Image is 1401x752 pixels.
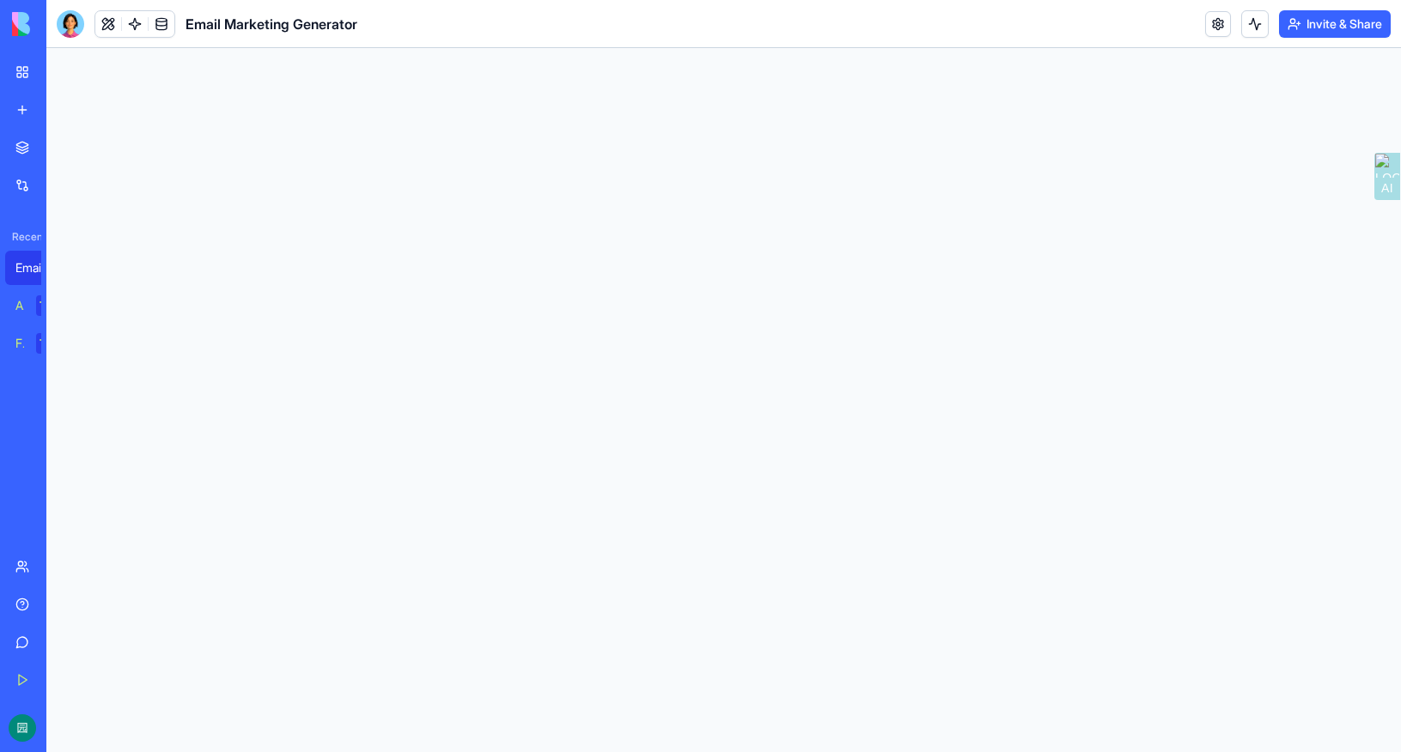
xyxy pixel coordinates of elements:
a: Email Marketing Generator [5,251,74,285]
img: ACg8ocKJwCHE2cHt9FG1PNLREsO3rfNay7mQ_9XPZrwaEwDwfsjC1A=s96-c [9,714,36,742]
div: Feedback Form [15,335,24,352]
a: Feedback FormTRY [5,326,74,361]
button: Invite & Share [1279,10,1391,38]
span: Recent [5,230,41,244]
div: TRY [36,333,64,354]
a: AI Logo GeneratorTRY [5,288,74,323]
img: logo [12,12,119,36]
div: Email Marketing Generator [15,259,64,276]
span: Email Marketing Generator [186,14,357,34]
div: AI Logo Generator [15,297,24,314]
div: TRY [36,295,64,316]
